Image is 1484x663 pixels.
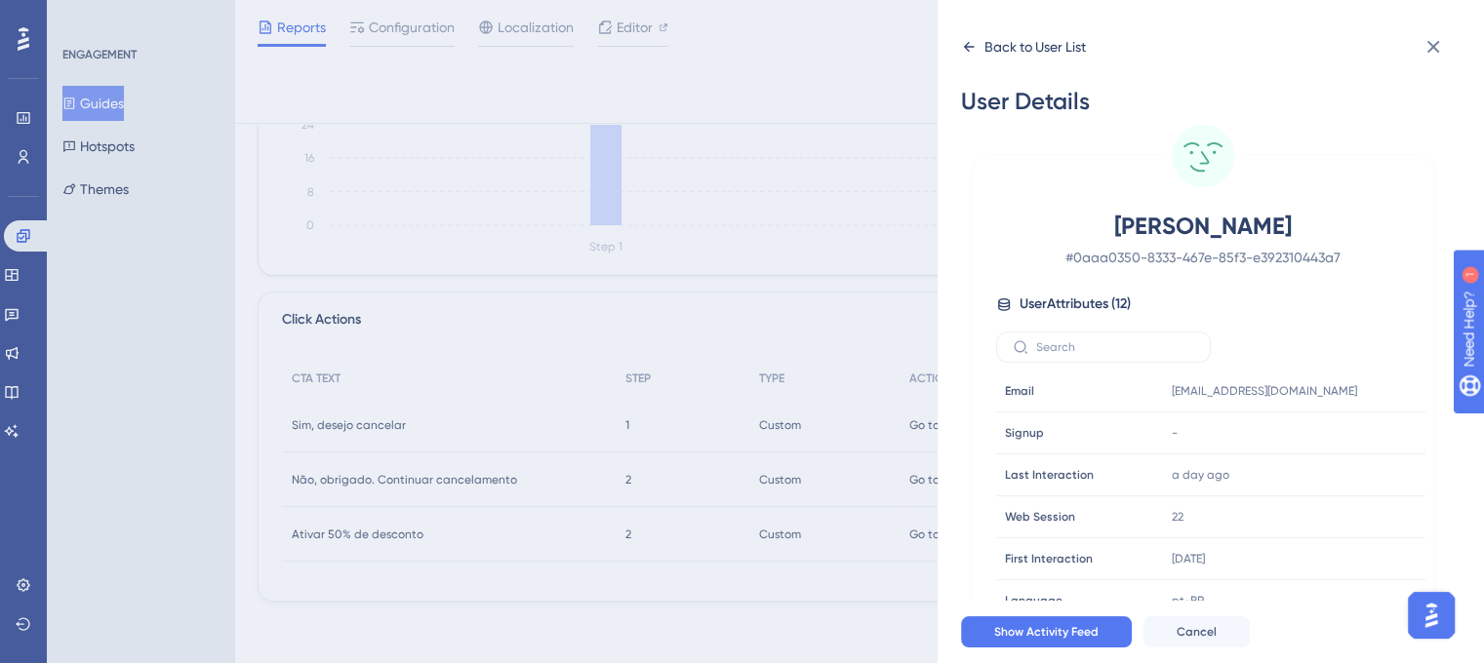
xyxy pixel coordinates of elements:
[46,5,122,28] span: Need Help?
[136,10,141,25] div: 1
[1005,467,1094,483] span: Last Interaction
[961,616,1132,647] button: Show Activity Feed
[1172,425,1178,441] span: -
[1172,383,1357,399] span: [EMAIL_ADDRESS][DOMAIN_NAME]
[1172,552,1205,565] time: [DATE]
[1031,211,1375,242] span: [PERSON_NAME]
[1172,509,1183,525] span: 22
[1143,616,1250,647] button: Cancel
[1172,593,1204,608] span: pt-BR
[1005,383,1034,399] span: Email
[994,624,1099,640] span: Show Activity Feed
[1005,593,1063,608] span: Language
[1031,246,1375,269] span: # 0aaa0350-8333-467e-85f3-e392310443a7
[1005,509,1075,525] span: Web Session
[1036,340,1194,354] input: Search
[1020,292,1131,316] span: User Attributes ( 12 )
[1172,468,1229,482] time: a day ago
[1005,551,1093,566] span: First Interaction
[1177,624,1217,640] span: Cancel
[984,35,1086,58] div: Back to User List
[961,86,1445,117] div: User Details
[1005,425,1044,441] span: Signup
[1402,586,1461,644] iframe: UserGuiding AI Assistant Launcher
